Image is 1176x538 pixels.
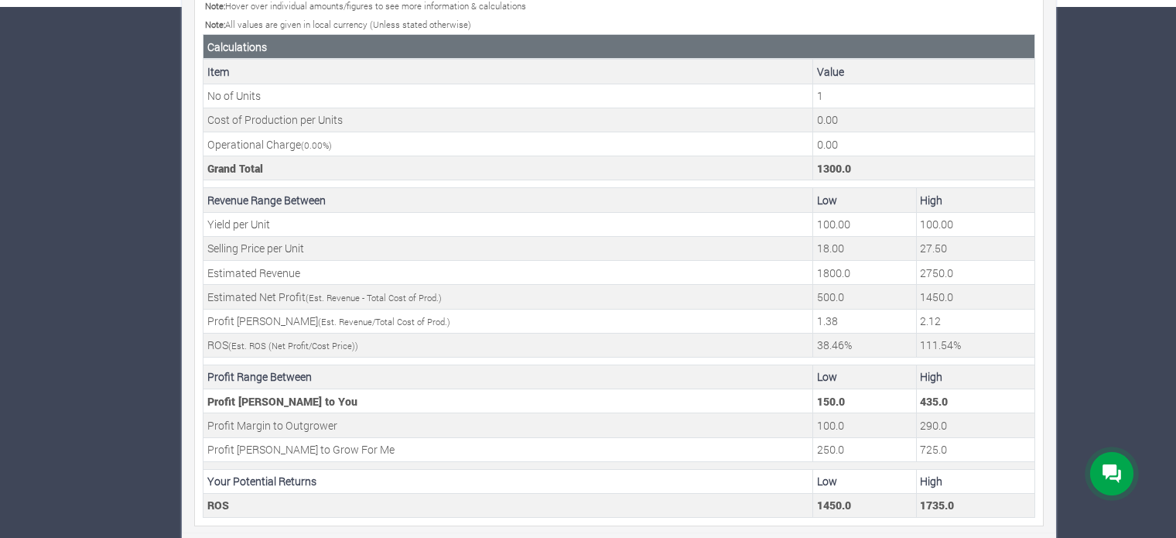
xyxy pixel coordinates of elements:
b: Your Potential Returns [207,474,316,488]
b: High [920,369,942,384]
td: Profit [PERSON_NAME] to You [203,389,813,413]
td: Your estimated maximum Profit Margin (Estimated Revenue/Total Cost of Production) [916,309,1034,333]
b: Profit Range Between [207,369,312,384]
td: ROS [203,493,813,517]
td: This is the number of Units [813,84,1035,108]
td: ROS [203,333,813,357]
small: (Est. Revenue - Total Cost of Prod.) [306,292,442,303]
td: Your Profit Margin (Max Estimated Profit * Profit Margin) [916,389,1034,413]
td: Your Potential Maximum Return on Funding [916,493,1034,517]
td: Cost of Production per Units [203,108,813,132]
b: Low [817,474,837,488]
td: Grow For Me Profit Margin (Min Estimated Profit * Grow For Me Profit Margin) [813,437,917,461]
td: Estimated Revenue [203,261,813,285]
small: (Est. Revenue/Total Cost of Prod.) [318,316,450,327]
td: Profit Margin to Outgrower [203,413,813,437]
b: High [920,474,942,488]
td: Yield per Unit [203,212,813,236]
b: High [920,193,942,207]
td: Your estimated maximum ROS (Net Profit/Cost Price) [916,333,1034,357]
b: Low [817,193,837,207]
td: Your estimated minimum Profit Margin (Estimated Revenue/Total Cost of Production) [813,309,917,333]
td: Your estimated Revenue expected (Grand Total * Max. Est. Revenue Percentage) [916,261,1034,285]
b: Note: [205,19,225,30]
td: Outgrower Profit Margin (Max Estimated Profit * Outgrower Profit Margin) [916,413,1034,437]
td: Your estimated minimum ROS (Net Profit/Cost Price) [813,333,917,357]
td: This is the cost of a Units [813,108,1035,132]
b: Value [817,64,844,79]
b: Low [817,369,837,384]
small: (Est. ROS (Net Profit/Cost Price)) [228,340,358,351]
small: ( %) [301,139,332,151]
span: 0.00 [304,139,323,151]
td: Profit [PERSON_NAME] to Grow For Me [203,437,813,461]
td: No of Units [203,84,813,108]
td: Your estimated Profit to be made (Estimated Revenue - Total Cost of Production) [813,285,917,309]
td: Your estimated maximum Selling Price per Unit [916,236,1034,260]
td: Your Profit Margin (Min Estimated Profit * Profit Margin) [813,389,917,413]
td: This is the Total Cost. (Units Cost + (Operational Charge * Units Cost)) * No of Units [813,156,1035,180]
td: This is the operational charge by Grow For Me [813,132,1035,156]
b: Grand Total [207,161,263,176]
small: All values are given in local currency (Unless stated otherwise) [205,19,471,30]
td: Your estimated minimum Selling Price per Unit [813,236,917,260]
b: Revenue Range Between [207,193,326,207]
th: Calculations [203,35,1035,60]
b: Item [207,64,230,79]
td: Operational Charge [203,132,813,156]
td: Estimated Net Profit [203,285,813,309]
td: Your Potential Minimum Return on Funding [813,493,917,517]
td: Your estimated maximum Yield per Unit [916,212,1034,236]
td: Profit [PERSON_NAME] [203,309,813,333]
td: Your estimated Revenue expected (Grand Total * Min. Est. Revenue Percentage) [813,261,917,285]
td: Grow For Me Profit Margin (Max Estimated Profit * Grow For Me Profit Margin) [916,437,1034,461]
td: Selling Price per Unit [203,236,813,260]
td: Your estimated Profit to be made (Estimated Revenue - Total Cost of Production) [916,285,1034,309]
td: Your estimated minimum Yield per Unit [813,212,917,236]
td: Outgrower Profit Margin (Min Estimated Profit * Outgrower Profit Margin) [813,413,917,437]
